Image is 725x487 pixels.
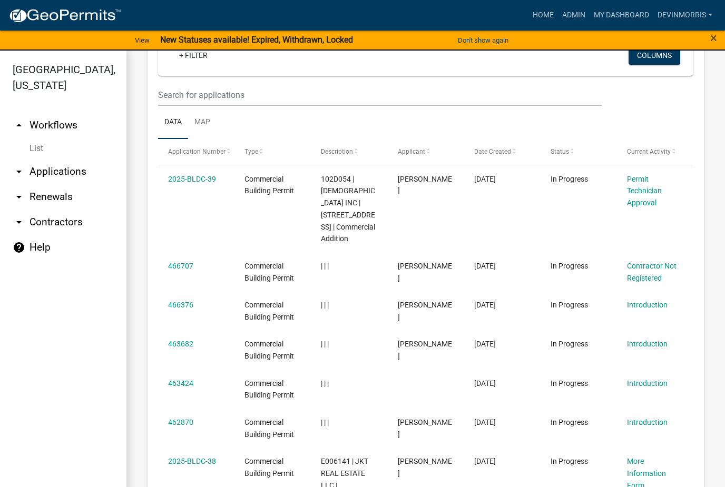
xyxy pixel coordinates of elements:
[398,457,452,478] span: CHIN HO YI
[244,418,294,439] span: Commercial Building Permit
[244,301,294,321] span: Commercial Building Permit
[627,379,668,387] a: Introduction
[321,301,329,309] span: | | |
[541,139,617,164] datatable-header-cell: Status
[158,84,602,106] input: Search for applications
[168,418,193,426] a: 462870
[244,148,258,155] span: Type
[168,175,216,183] a: 2025-BLDC-39
[551,148,569,155] span: Status
[321,175,375,243] span: 102D054 | LAKEPOINT COMMUNITY CHURCH INC | 940 HARMONY RD | Commercial Addition
[321,340,329,348] span: | | |
[168,301,193,309] a: 466376
[321,262,329,270] span: | | |
[398,340,452,360] span: Michele Bechtell
[474,301,496,309] span: 08/19/2025
[188,106,217,140] a: Map
[168,262,193,270] a: 466707
[398,262,452,282] span: Nicole Carter
[168,148,226,155] span: Application Number
[464,139,541,164] datatable-header-cell: Date Created
[627,418,668,426] a: Introduction
[131,32,154,49] a: View
[398,418,452,439] span: John Smith
[168,340,193,348] a: 463682
[653,5,717,25] a: Devinmorris
[710,31,717,45] span: ×
[627,262,677,282] a: Contractor Not Registered
[398,175,452,195] span: Terrell
[474,457,496,465] span: 08/10/2025
[474,262,496,270] span: 08/20/2025
[617,139,693,164] datatable-header-cell: Current Activity
[474,340,496,348] span: 08/14/2025
[398,148,425,155] span: Applicant
[321,148,353,155] span: Description
[13,216,25,228] i: arrow_drop_down
[551,262,588,270] span: In Progress
[13,241,25,254] i: help
[627,148,671,155] span: Current Activity
[627,340,668,348] a: Introduction
[244,175,294,195] span: Commercial Building Permit
[454,32,513,49] button: Don't show again
[551,379,588,387] span: In Progress
[474,379,496,387] span: 08/13/2025
[629,46,680,65] button: Columns
[558,5,590,25] a: Admin
[551,340,588,348] span: In Progress
[474,175,496,183] span: 08/20/2025
[398,301,452,321] span: Bryan Pulliam
[160,35,353,45] strong: New Statuses available! Expired, Withdrawn, Locked
[474,148,511,155] span: Date Created
[710,32,717,44] button: Close
[321,418,329,426] span: | | |
[244,340,294,360] span: Commercial Building Permit
[158,139,234,164] datatable-header-cell: Application Number
[244,262,294,282] span: Commercial Building Permit
[244,379,294,400] span: Commercial Building Permit
[474,418,496,426] span: 08/12/2025
[551,418,588,426] span: In Progress
[528,5,558,25] a: Home
[244,457,294,478] span: Commercial Building Permit
[627,301,668,309] a: Introduction
[590,5,653,25] a: My Dashboard
[13,191,25,203] i: arrow_drop_down
[13,119,25,132] i: arrow_drop_up
[551,301,588,309] span: In Progress
[13,165,25,178] i: arrow_drop_down
[551,175,588,183] span: In Progress
[321,379,329,387] span: | | |
[387,139,464,164] datatable-header-cell: Applicant
[234,139,311,164] datatable-header-cell: Type
[158,106,188,140] a: Data
[168,457,216,465] a: 2025-BLDC-38
[171,46,216,65] a: + Filter
[627,175,662,207] a: Permit Technician Approval
[168,379,193,387] a: 463424
[551,457,588,465] span: In Progress
[311,139,387,164] datatable-header-cell: Description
